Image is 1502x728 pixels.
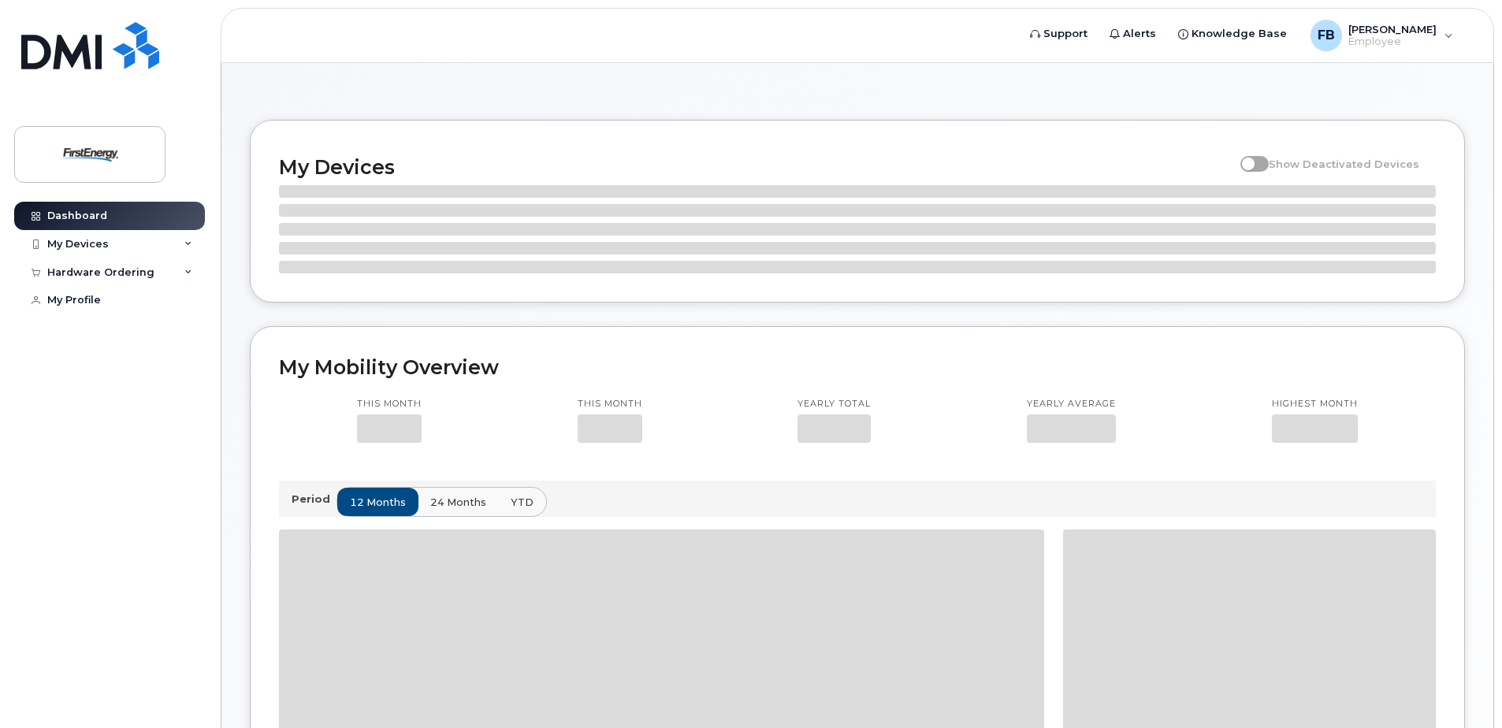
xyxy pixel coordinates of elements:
p: Highest month [1272,398,1358,410]
p: Yearly average [1027,398,1116,410]
p: This month [357,398,422,410]
h2: My Devices [279,155,1232,179]
span: 24 months [430,495,486,510]
p: Yearly total [797,398,871,410]
p: This month [578,398,642,410]
p: Period [292,492,336,507]
h2: My Mobility Overview [279,355,1436,379]
input: Show Deactivated Devices [1240,149,1253,162]
span: YTD [511,495,534,510]
span: Show Deactivated Devices [1269,158,1419,170]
